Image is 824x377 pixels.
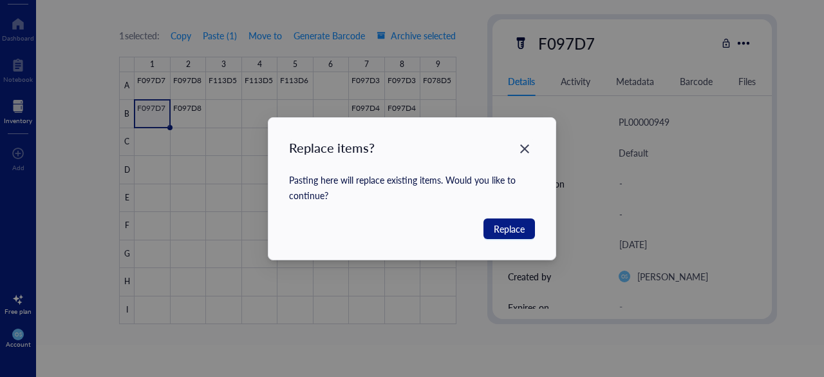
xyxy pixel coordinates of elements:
div: Pasting here will replace existing items. Would you like to continue? [289,172,535,203]
span: Replace [494,222,525,236]
span: Close [514,141,535,157]
div: Replace items? [289,139,535,157]
button: Replace [483,218,535,239]
button: Close [514,139,535,159]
